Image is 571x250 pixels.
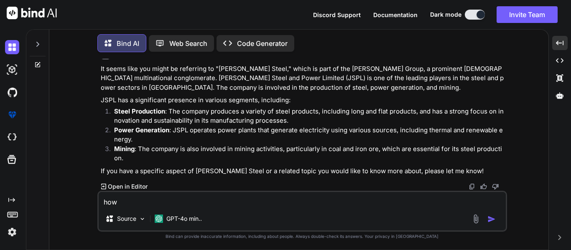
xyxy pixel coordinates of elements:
img: like [480,183,487,190]
img: darkAi-studio [5,63,19,77]
img: premium [5,108,19,122]
p: It seems like you might be referring to "[PERSON_NAME] Steel," which is part of the [PERSON_NAME]... [101,64,505,93]
img: settings [5,225,19,239]
img: GPT-4o mini [155,215,163,223]
p: Bind can provide inaccurate information, including about people. Always double-check its answers.... [97,233,507,240]
img: Pick Models [139,215,146,222]
img: Bind AI [7,7,57,19]
p: Open in Editor [108,182,148,191]
button: Documentation [373,10,418,19]
strong: Steel Production [114,107,165,115]
textarea: how [99,192,506,207]
p: GPT-4o min.. [166,215,202,223]
img: darkChat [5,40,19,54]
span: Discord Support [313,11,361,18]
p: : JSPL operates power plants that generate electricity using various sources, including thermal a... [114,126,505,144]
span: Dark mode [430,10,461,19]
p: Source [117,215,136,223]
button: Discord Support [313,10,361,19]
p: Bind AI [117,38,139,48]
img: dislike [492,183,499,190]
span: Documentation [373,11,418,18]
p: If you have a specific aspect of [PERSON_NAME] Steel or a related topic you would like to know mo... [101,167,505,176]
p: Web Search [169,38,207,48]
p: : The company is also involved in mining activities, particularly in coal and iron ore, which are... [114,144,505,163]
img: attachment [471,214,481,224]
img: cloudideIcon [5,130,19,144]
p: Code Generator [237,38,288,48]
button: Invite Team [497,6,558,23]
img: copy [469,183,475,190]
strong: Mining [114,145,135,153]
p: JSPL has a significant presence in various segments, including: [101,96,505,105]
strong: Power Generation [114,126,169,134]
p: : The company produces a variety of steel products, including long and flat products, and has a s... [114,107,505,126]
img: icon [487,215,496,223]
img: githubDark [5,85,19,99]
